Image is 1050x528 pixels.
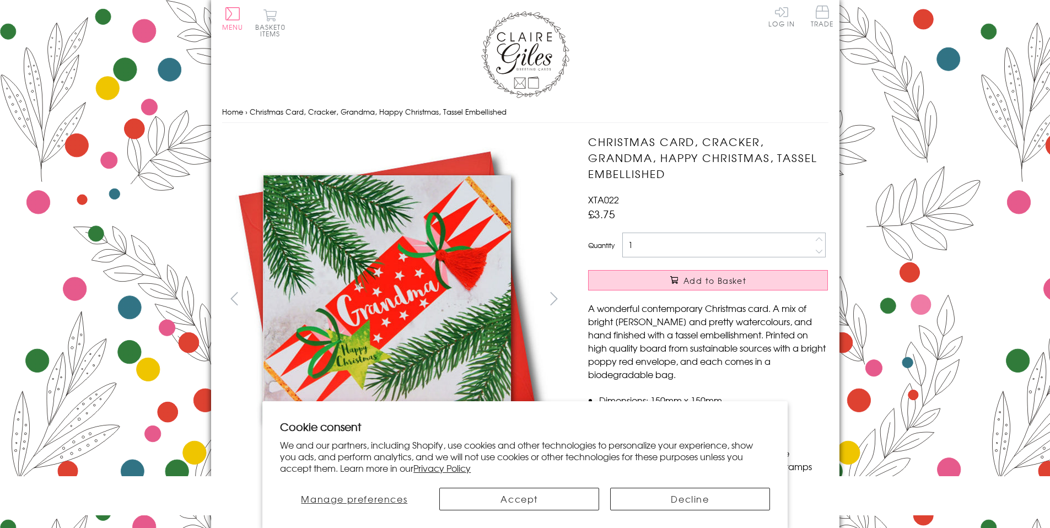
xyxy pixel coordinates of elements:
[588,270,828,290] button: Add to Basket
[768,6,795,27] a: Log In
[588,240,615,250] label: Quantity
[245,106,247,117] span: ›
[280,439,770,473] p: We and our partners, including Shopify, use cookies and other technologies to personalize your ex...
[222,134,552,464] img: Christmas Card, Cracker, Grandma, Happy Christmas, Tassel Embellished
[222,101,828,123] nav: breadcrumbs
[588,301,828,381] p: A wonderful contemporary Christmas card. A mix of bright [PERSON_NAME] and pretty watercolours, a...
[222,286,247,311] button: prev
[280,488,428,510] button: Manage preferences
[811,6,834,29] a: Trade
[541,286,566,311] button: next
[260,22,286,39] span: 0 items
[222,22,244,32] span: Menu
[301,492,407,505] span: Manage preferences
[280,419,770,434] h2: Cookie consent
[599,394,828,407] li: Dimensions: 150mm x 150mm
[222,106,243,117] a: Home
[683,275,746,286] span: Add to Basket
[588,206,615,222] span: £3.75
[481,11,569,98] img: Claire Giles Greetings Cards
[250,106,507,117] span: Christmas Card, Cracker, Grandma, Happy Christmas, Tassel Embellished
[566,134,897,465] img: Christmas Card, Cracker, Grandma, Happy Christmas, Tassel Embellished
[811,6,834,27] span: Trade
[610,488,770,510] button: Decline
[439,488,599,510] button: Accept
[255,9,286,37] button: Basket0 items
[588,193,619,206] span: XTA022
[413,461,471,475] a: Privacy Policy
[222,7,244,30] button: Menu
[588,134,828,181] h1: Christmas Card, Cracker, Grandma, Happy Christmas, Tassel Embellished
